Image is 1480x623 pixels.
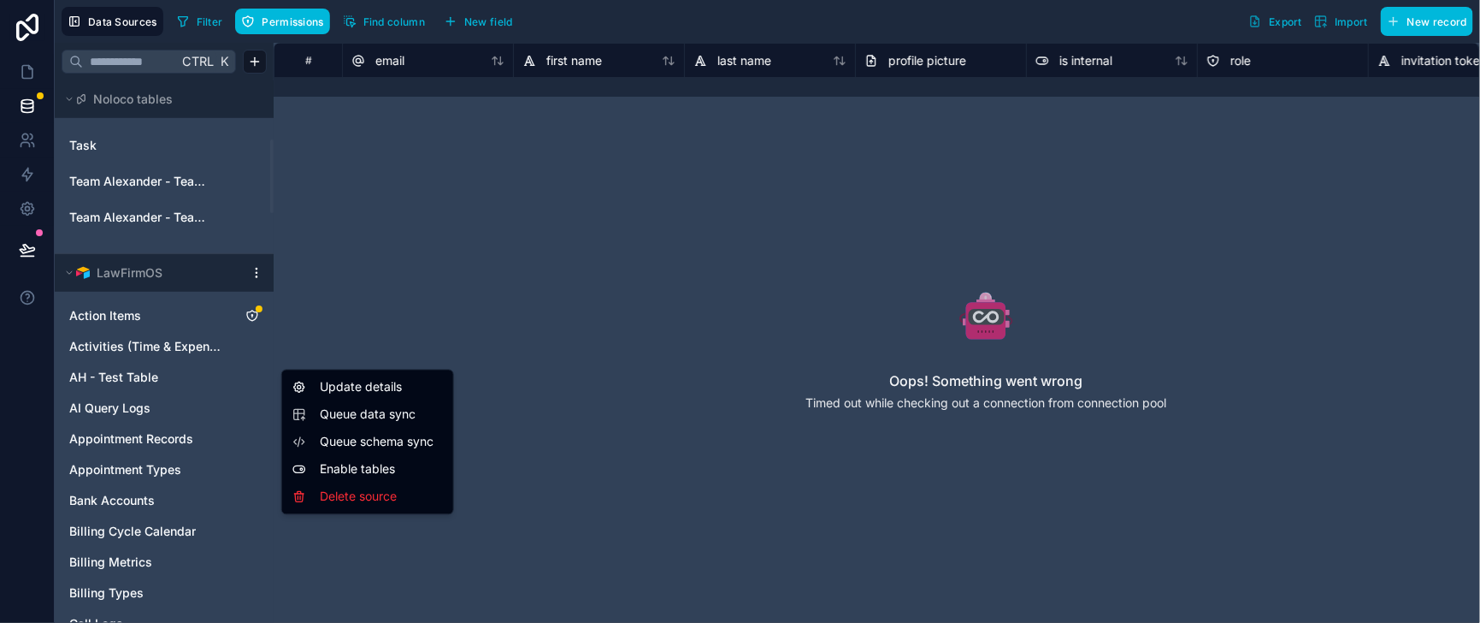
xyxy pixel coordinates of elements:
[292,434,443,451] button: Queue schema sync
[320,406,443,424] span: Queue data sync
[292,406,443,424] button: Queue data sync
[286,456,450,484] div: Enable tables
[320,434,443,451] span: Queue schema sync
[286,484,450,511] div: Delete source
[286,374,450,401] div: Update details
